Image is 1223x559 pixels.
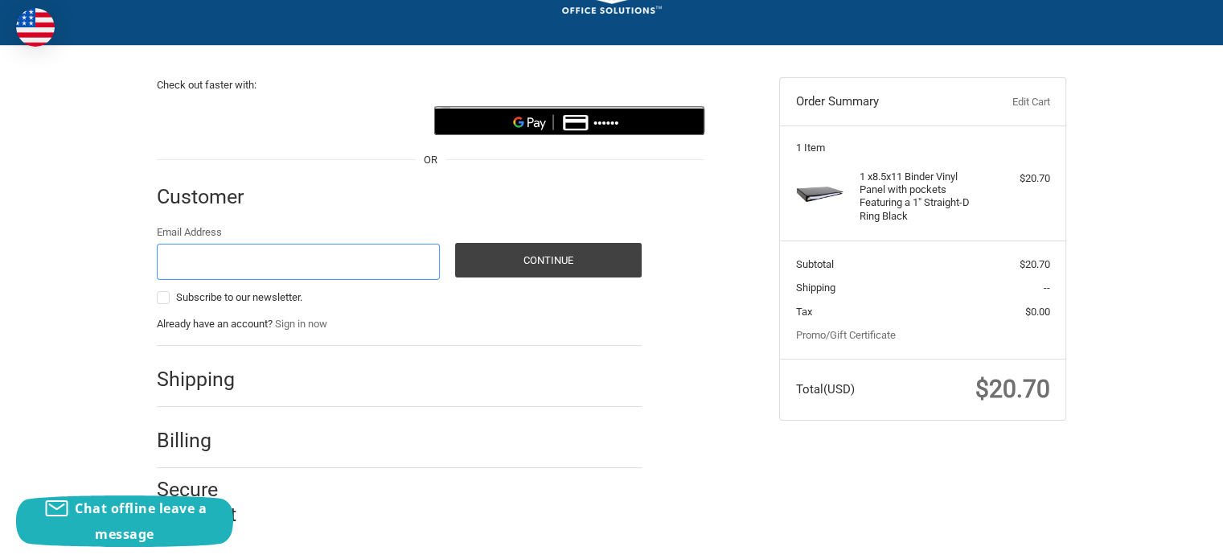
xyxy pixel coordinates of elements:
[796,282,835,294] span: Shipping
[1044,282,1050,294] span: --
[796,258,834,270] span: Subtotal
[1090,516,1223,559] iframe: Google Customer Reviews
[275,318,327,330] a: Sign in now
[75,499,207,543] span: Chat offline leave a message
[176,291,302,303] span: Subscribe to our newsletter.
[975,375,1050,403] span: $20.70
[16,495,233,547] button: Chat offline leave a message
[157,184,251,209] h2: Customer
[796,382,855,397] span: Total (USD)
[416,152,445,168] span: OR
[157,316,642,332] p: Already have an account?
[157,77,704,93] p: Check out faster with:
[16,8,55,47] img: duty and tax information for United States
[1020,258,1050,270] span: $20.70
[970,94,1049,110] a: Edit Cart
[157,367,251,392] h2: Shipping
[987,171,1050,187] div: $20.70
[796,329,896,341] a: Promo/Gift Certificate
[860,171,983,223] h4: 1 x 8.5x11 Binder Vinyl Panel with pockets Featuring a 1" Straight-D Ring Black
[157,106,428,135] iframe: PayPal-paypal
[157,477,265,528] h2: Secure Payment
[434,106,705,135] button: Google Pay
[593,115,619,129] text: ••••••
[796,94,971,110] h3: Order Summary
[796,306,812,318] span: Tax
[1025,306,1050,318] span: $0.00
[157,428,251,453] h2: Billing
[796,142,1050,154] h3: 1 Item
[157,224,440,240] label: Email Address
[455,243,642,277] button: Continue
